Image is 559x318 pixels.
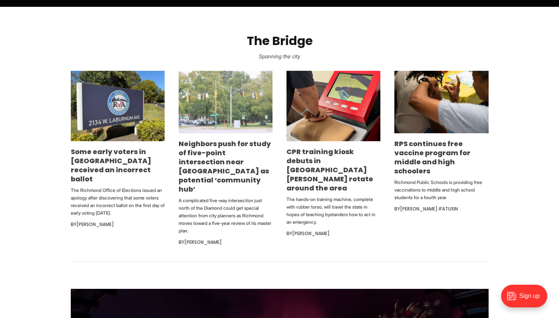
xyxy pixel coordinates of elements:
a: CPR training kiosk debuts in [GEOGRAPHIC_DATA][PERSON_NAME] rotate around the area [287,147,373,193]
img: Some early voters in Richmond received an incorrect ballot [71,71,165,141]
p: The hands-on training machine, complete with rubber torso, will travel the state in hopes of teac... [287,196,380,226]
a: [PERSON_NAME] [184,239,222,245]
a: Neighbors push for study of five-point intersection near [GEOGRAPHIC_DATA] as potential ‘communit... [179,139,271,194]
img: CPR training kiosk debuts in Church Hill, will rotate around the area [287,71,380,141]
iframe: portal-trigger [495,281,559,318]
div: By [287,229,380,238]
img: Neighbors push for study of five-point intersection near Diamond as potential ‘community hub’ [179,71,272,133]
p: Richmond Public Schools is providing free vaccinations to middle and high school students for a f... [394,179,488,201]
a: [PERSON_NAME] [292,230,330,237]
p: The Richmond Office of Elections issued an apology after discovering that some voters received an... [71,187,165,217]
h2: The Bridge [12,34,547,48]
a: [PERSON_NAME] Ifatusin [400,206,458,212]
p: A complicated five-way intersection just north of the Diamond could get special attention from ci... [179,197,272,235]
div: By [179,238,272,247]
a: Some early voters in [GEOGRAPHIC_DATA] received an incorrect ballot [71,147,151,184]
p: Spanning the city [12,51,547,62]
div: By [71,220,165,229]
img: RPS continues free vaccine program for middle and high schoolers [394,71,488,134]
div: By [394,204,488,214]
a: [PERSON_NAME] [76,221,114,228]
a: RPS continues free vaccine program for middle and high schoolers [394,139,470,176]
